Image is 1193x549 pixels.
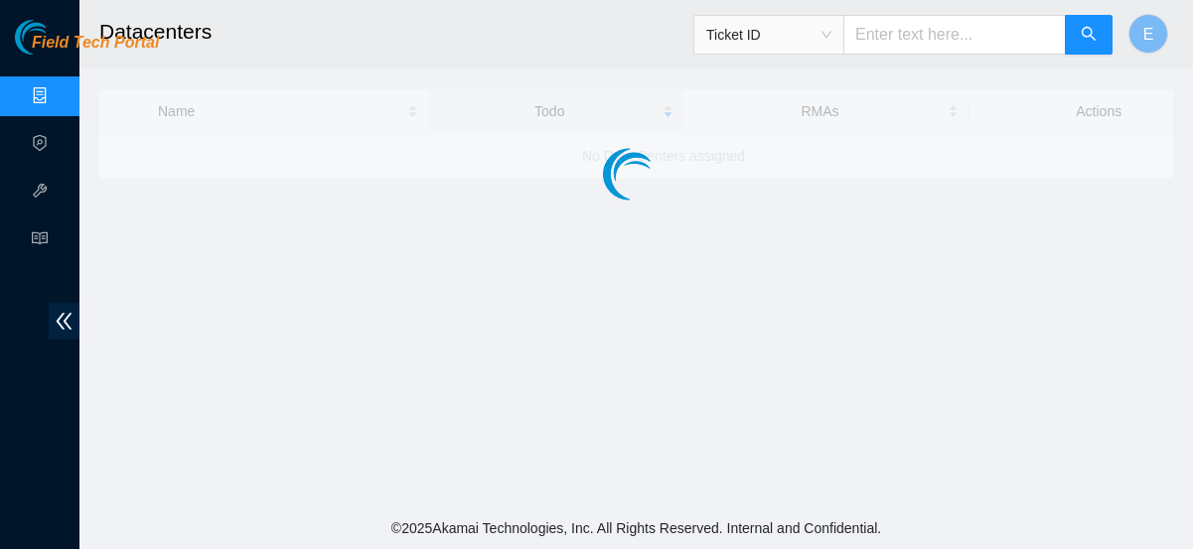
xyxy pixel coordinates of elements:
[15,36,159,62] a: Akamai TechnologiesField Tech Portal
[1143,22,1154,47] span: E
[32,34,159,53] span: Field Tech Portal
[1128,14,1168,54] button: E
[843,15,1066,55] input: Enter text here...
[79,507,1193,549] footer: © 2025 Akamai Technologies, Inc. All Rights Reserved. Internal and Confidential.
[1081,26,1097,45] span: search
[1065,15,1113,55] button: search
[49,303,79,340] span: double-left
[15,20,100,55] img: Akamai Technologies
[706,20,831,50] span: Ticket ID
[32,221,48,261] span: read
